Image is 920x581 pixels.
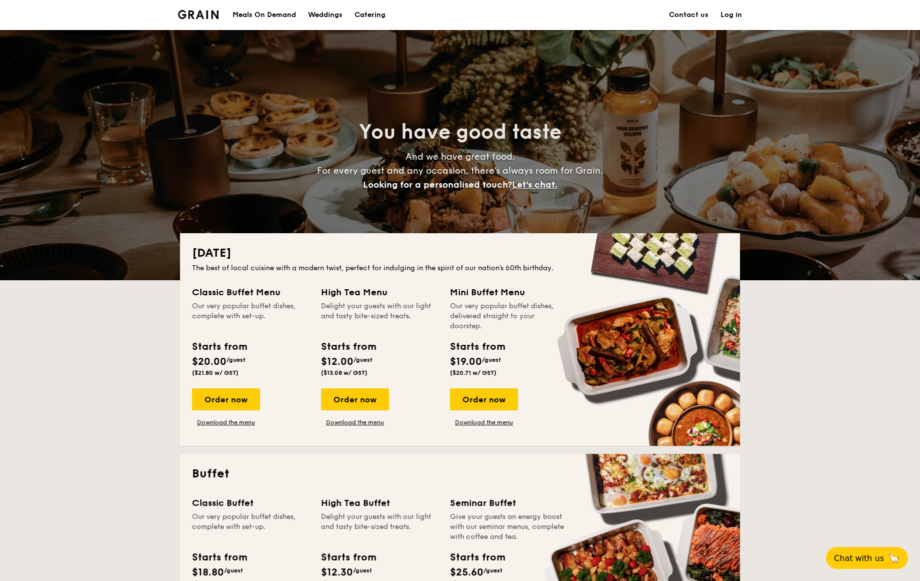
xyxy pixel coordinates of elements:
div: Starts from [321,339,375,354]
span: Looking for a personalised touch? [363,179,512,190]
h2: [DATE] [192,245,728,261]
div: Give your guests an energy boost with our seminar menus, complete with coffee and tea. [450,512,567,542]
div: Order now [450,388,518,410]
div: High Tea Menu [321,285,438,299]
div: Our very popular buffet dishes, complete with set-up. [192,512,309,542]
a: Logotype [178,10,218,19]
h2: Buffet [192,466,728,482]
div: Starts from [321,550,375,565]
span: Chat with us [834,553,884,563]
span: $19.00 [450,356,482,368]
span: ($21.80 w/ GST) [192,369,238,376]
button: Chat with us🦙 [826,547,908,569]
span: Let's chat. [512,179,557,190]
span: $18.80 [192,566,224,578]
div: Order now [321,388,389,410]
div: Our very popular buffet dishes, delivered straight to your doorstep. [450,301,567,331]
div: Delight your guests with our light and tasty bite-sized treats. [321,512,438,542]
span: /guest [226,356,245,363]
div: Classic Buffet Menu [192,285,309,299]
span: $25.60 [450,566,483,578]
span: ($13.08 w/ GST) [321,369,367,376]
div: Starts from [192,550,246,565]
img: Grain [178,10,218,19]
div: Starts from [450,339,504,354]
a: Download the menu [450,418,518,426]
div: Order now [192,388,260,410]
div: Classic Buffet [192,496,309,510]
span: /guest [224,567,243,574]
a: Download the menu [321,418,389,426]
a: Download the menu [192,418,260,426]
span: ($20.71 w/ GST) [450,369,496,376]
div: Starts from [192,339,246,354]
div: Our very popular buffet dishes, complete with set-up. [192,301,309,331]
span: $12.00 [321,356,353,368]
span: And we have great food. For every guest and any occasion, there’s always room for Grain. [317,151,603,190]
span: /guest [482,356,501,363]
div: High Tea Buffet [321,496,438,510]
span: $20.00 [192,356,226,368]
div: Starts from [450,550,504,565]
span: /guest [353,567,372,574]
div: Delight your guests with our light and tasty bite-sized treats. [321,301,438,331]
span: $12.30 [321,566,353,578]
span: 🦙 [888,552,900,564]
div: Seminar Buffet [450,496,567,510]
div: Mini Buffet Menu [450,285,567,299]
div: The best of local cuisine with a modern twist, perfect for indulging in the spirit of our nation’... [192,263,728,273]
span: You have good taste [359,120,561,144]
span: /guest [353,356,372,363]
span: /guest [483,567,502,574]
